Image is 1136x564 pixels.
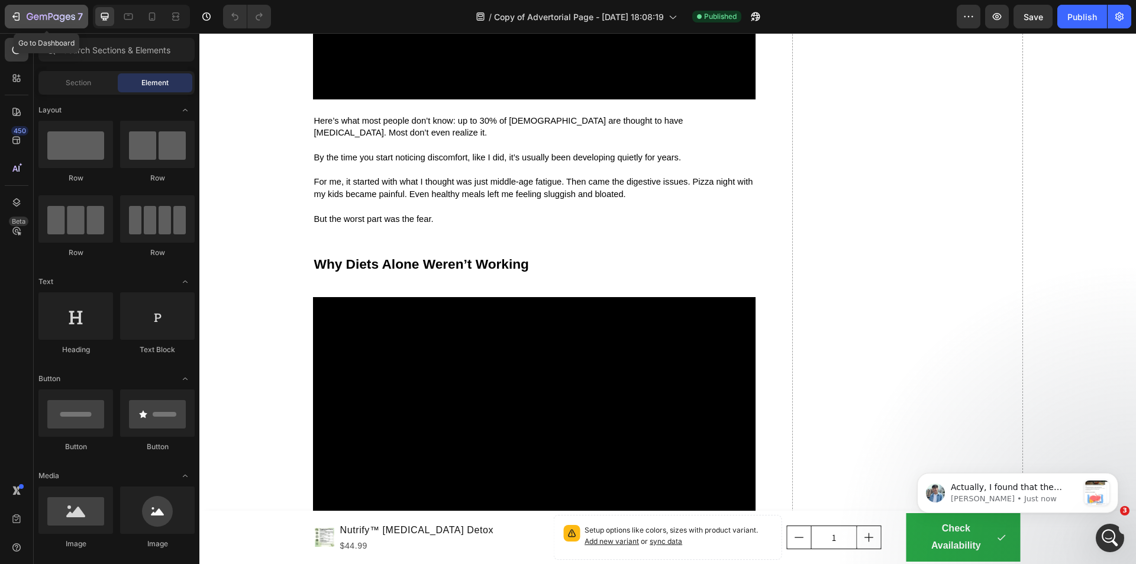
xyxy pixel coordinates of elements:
[1057,5,1107,28] button: Publish
[38,276,53,287] span: Text
[450,504,483,513] span: sync data
[385,492,573,514] p: Setup options like colors, sizes with product variant.
[120,539,195,549] div: Image
[223,5,271,28] div: Undo/Redo
[38,470,59,481] span: Media
[1096,524,1124,552] iframe: Intercom live chat
[141,78,169,88] span: Element
[51,44,179,55] p: Message from Liam, sent Just now
[115,83,484,105] span: Here’s what most people don’t know: up to 30% of [DEMOGRAPHIC_DATA] are thought to have [MEDICAL_...
[706,480,821,528] a: Check Availability
[199,33,1136,564] iframe: Design area
[899,449,1136,532] iframe: Intercom notifications message
[38,247,113,258] div: Row
[120,247,195,258] div: Row
[114,264,556,513] video: Video
[115,144,554,166] span: For me, it started with what I thought was just middle-age fatigue. Then came the digestive issue...
[494,11,664,23] span: Copy of Advertorial Page - [DATE] 18:08:19
[721,487,792,521] p: Check Availability
[115,181,234,191] span: But the worst part was the fear.
[38,373,60,384] span: Button
[658,493,682,515] button: increment
[38,173,113,183] div: Row
[66,78,91,88] span: Section
[38,105,62,115] span: Layout
[38,539,113,549] div: Image
[120,344,195,355] div: Text Block
[176,466,195,485] span: Toggle open
[704,11,737,22] span: Published
[51,33,171,113] span: Actually, I found that the Check Available button does not look really good. It is still inside a...
[78,9,83,24] p: 7
[38,344,113,355] div: Heading
[5,5,88,28] button: 7
[38,38,195,62] input: Search Sections & Elements
[11,126,28,136] div: 450
[1024,12,1043,22] span: Save
[1014,5,1053,28] button: Save
[588,493,612,515] button: decrement
[176,101,195,120] span: Toggle open
[9,217,28,226] div: Beta
[115,120,482,129] span: By the time you start noticing discomfort, like I did, it’s usually been developing quietly for y...
[176,272,195,291] span: Toggle open
[176,369,195,388] span: Toggle open
[612,493,658,515] input: quantity
[1067,11,1097,23] div: Publish
[120,173,195,183] div: Row
[1120,506,1129,515] span: 3
[440,504,483,513] span: or
[120,441,195,452] div: Button
[489,11,492,23] span: /
[38,441,113,452] div: Button
[385,504,440,513] span: Add new variant
[115,223,330,239] strong: Why Diets Alone Weren’t Working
